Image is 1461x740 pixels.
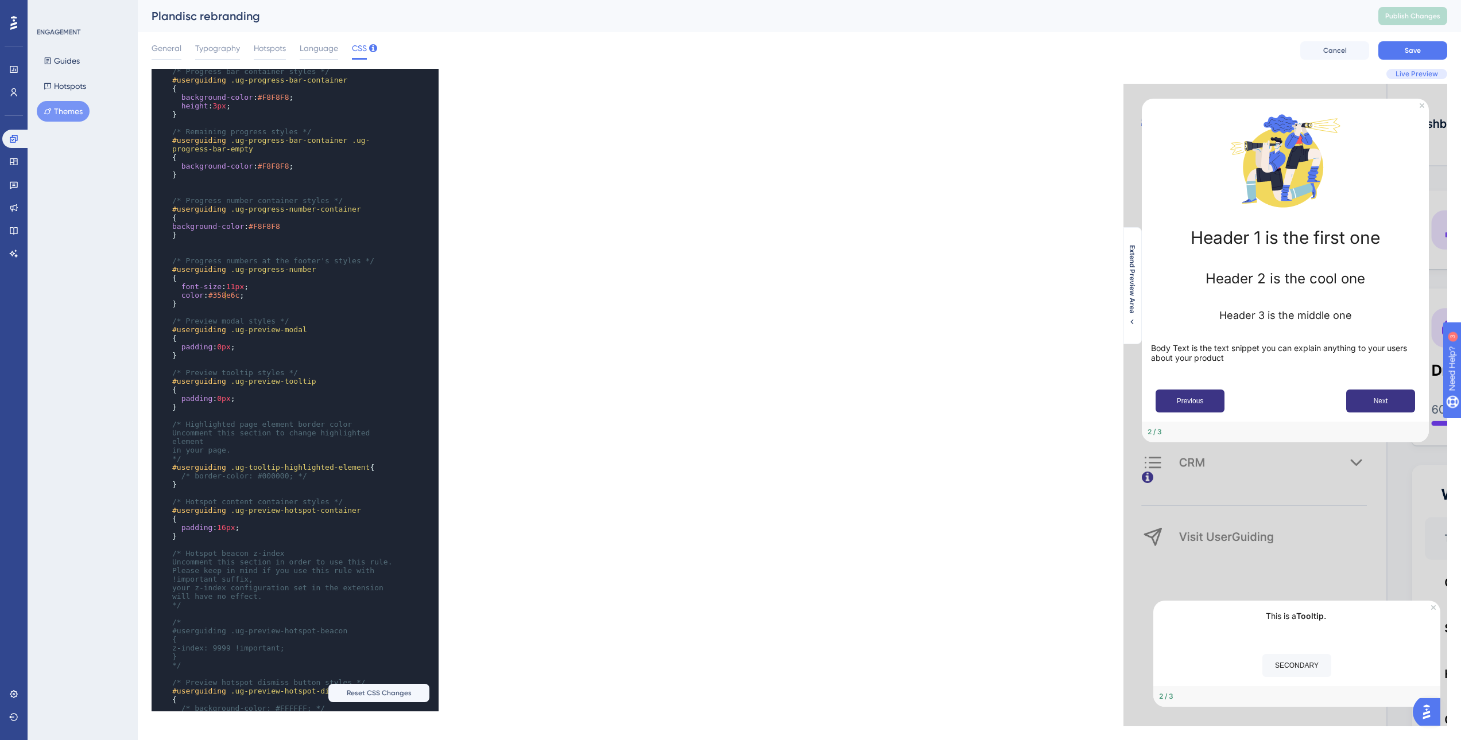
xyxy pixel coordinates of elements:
[27,3,72,17] span: Need Help?
[181,523,213,532] span: padding
[172,265,226,274] span: #userguiding
[258,162,289,170] span: #F8F8F8
[32,306,101,329] button: Previous
[347,688,412,698] span: Reset CSS Changes
[254,41,286,55] span: Hotspots
[172,282,249,291] span: : ;
[1413,695,1447,729] iframe: UserGuiding AI Assistant Launcher
[172,687,226,695] span: #userguiding
[296,20,301,24] div: Close Preview
[181,102,208,110] span: height
[172,506,226,515] span: #userguiding
[24,344,38,353] div: Step 2 of 3
[37,28,80,37] div: ENGAGEMENT
[217,523,235,532] span: 16px
[172,626,347,635] span: #userguiding .ug-preview-hotspot-beacon
[172,695,177,704] span: {
[172,299,177,308] span: }
[172,205,226,213] span: #userguiding
[1123,245,1141,326] button: Extend Preview Area
[172,325,226,334] span: #userguiding
[181,282,222,291] span: font-size
[231,377,316,385] span: .ug-preview-tooltip
[28,259,296,279] p: Body Text is the text snippet you can explain anything to your users about your product
[172,429,374,446] span: Uncomment this section to change highlighted element
[231,687,352,695] span: .ug-preview-hotspot-dismiss
[172,102,231,110] span: : ;
[172,515,177,523] span: {
[231,205,361,213] span: .ug-progress-number-container
[37,101,90,122] button: Themes
[28,225,296,237] h3: Header 3 is the middle one
[231,136,348,145] span: .ug-progress-bar-container
[172,385,177,394] span: {
[172,532,177,540] span: }
[152,41,181,55] span: General
[172,463,374,472] span: {
[212,102,226,110] span: 3px
[217,342,230,351] span: 0px
[172,136,226,145] span: #userguiding
[172,368,298,377] span: /* Preview tooltip styles */
[80,6,83,15] div: 3
[37,76,93,96] button: Hotspots
[172,583,388,601] span: your z-index configuration set in the extension will have no effect.
[1378,7,1447,25] button: Publish Changes
[104,20,219,134] img: Modal Media
[172,558,393,566] span: Uncomment this section in order to use this rule.
[172,67,330,76] span: /* Progress bar container styles */
[258,93,289,102] span: #F8F8F8
[172,463,226,472] span: #userguiding
[328,684,429,702] button: Reset CSS Changes
[172,497,343,506] span: /* Hotspot content container styles */
[300,41,338,55] span: Language
[172,446,231,454] span: in your page.
[172,153,177,162] span: {
[30,602,317,623] div: Footer
[181,93,253,102] span: background-color
[172,403,177,411] span: }
[352,41,367,55] span: CSS
[172,76,226,84] span: #userguiding
[231,463,370,472] span: .ug-tooltip-highlighted-element
[231,325,307,334] span: .ug-preview-modal
[172,635,177,644] span: {
[172,342,235,351] span: : ;
[172,377,226,385] span: #userguiding
[28,143,296,164] h1: Header 1 is the first one
[249,222,280,231] span: #F8F8F8
[172,231,177,239] span: }
[172,127,312,136] span: /* Remaining progress styles */
[139,570,208,593] button: SECONDARY
[172,93,293,102] span: : ;
[1385,11,1440,21] span: Publish Changes
[226,282,244,291] span: 11px
[231,506,361,515] span: .ug-preview-hotspot-container
[39,526,308,539] p: This is a
[172,274,177,282] span: {
[231,76,348,84] span: .ug-progress-bar-container
[217,394,230,403] span: 0px
[208,291,240,299] span: #358e6c
[172,480,177,489] span: }
[172,394,235,403] span: : ;
[181,472,307,480] span: /* border-color: #000000; */
[37,50,87,71] button: Guides
[195,41,240,55] span: Typography
[1378,41,1447,60] button: Save
[308,521,312,526] div: Close Preview
[172,678,366,687] span: /* Preview hotspot dismiss button styles */
[172,196,343,205] span: /* Progress number container styles */
[172,222,280,231] span: :
[36,608,50,617] div: Step 2 of 3
[172,291,244,299] span: : ;
[1323,46,1347,55] span: Cancel
[173,527,203,537] b: Tooltip.
[1396,69,1438,79] span: Live Preview
[172,256,374,265] span: /* Progress numbers at the footer's styles */
[172,222,244,231] span: background-color
[172,549,285,558] span: /* Hotspot beacon z-index
[172,213,177,222] span: {
[172,420,352,429] span: /* Highlighted page element border color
